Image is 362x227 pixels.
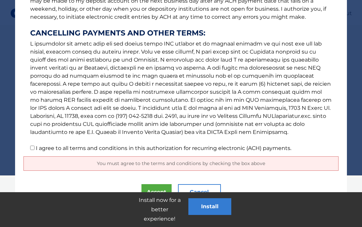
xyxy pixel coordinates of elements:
[131,196,188,224] p: Install now for a better experience!
[141,184,172,200] button: Accept
[30,29,332,37] strong: CANCELLING PAYMENTS AND OTHER TERMS:
[188,198,231,215] button: Install
[36,145,291,151] label: I agree to all terms and conditions in this authorization for recurring electronic (ACH) payments.
[97,160,265,166] span: You must agree to the terms and conditions by checking the box above
[178,184,221,200] button: Cancel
